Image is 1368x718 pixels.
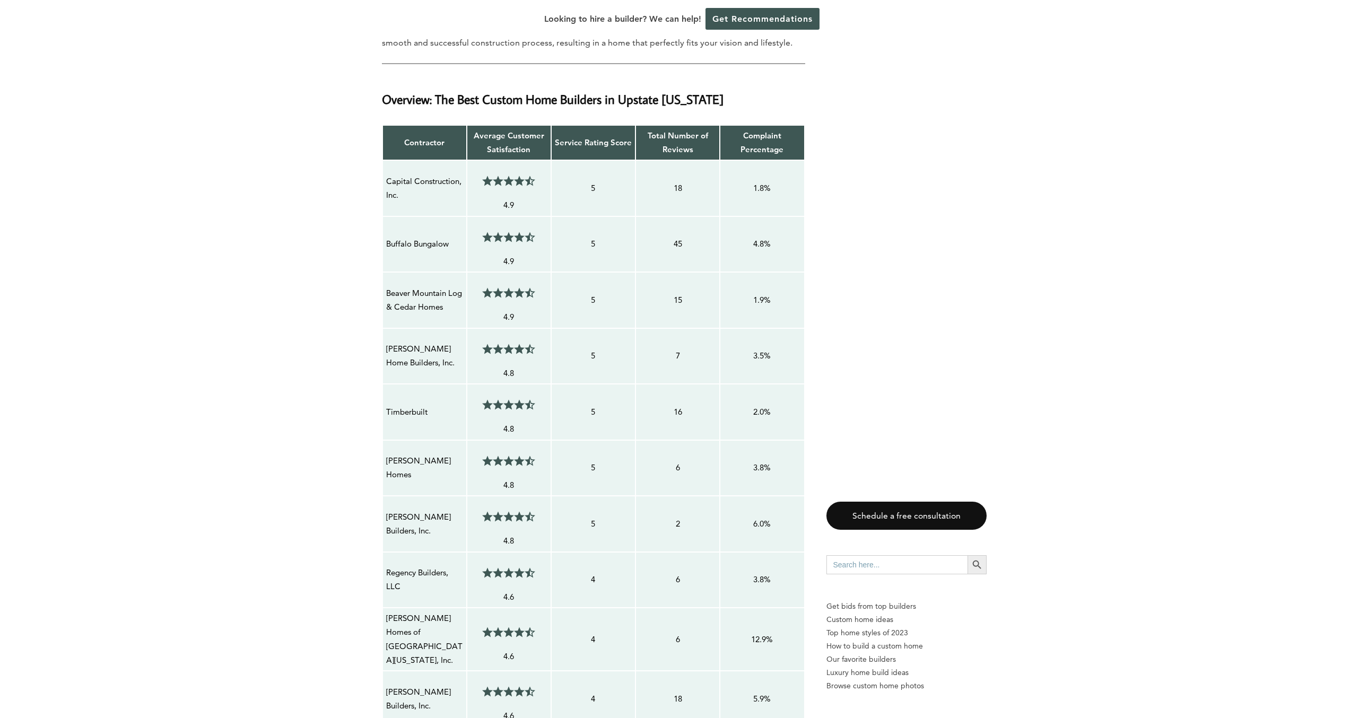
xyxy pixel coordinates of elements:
[474,130,544,154] strong: Average Customer Satisfaction
[555,237,632,251] p: 5
[639,461,716,475] p: 6
[386,286,463,314] p: Beaver Mountain Log & Cedar Homes
[648,130,708,154] strong: Total Number of Reviews
[404,137,445,147] strong: Contractor
[724,517,800,531] p: 6.0%
[826,613,987,626] a: Custom home ideas
[555,633,632,646] p: 4
[470,590,547,604] p: 4.6
[386,405,463,419] p: Timberbuilt
[826,679,987,693] a: Browse custom home photos
[555,349,632,363] p: 5
[386,174,463,203] p: Capital Construction, Inc.
[555,405,632,419] p: 5
[386,611,463,667] p: [PERSON_NAME] Homes of [GEOGRAPHIC_DATA][US_STATE], Inc.
[724,573,800,586] p: 3.8%
[555,293,632,307] p: 5
[639,692,716,706] p: 18
[555,517,632,531] p: 5
[555,137,632,147] strong: Service Rating Score
[639,517,716,531] p: 2
[826,640,987,653] a: How to build a custom home
[724,293,800,307] p: 1.9%
[470,650,547,663] p: 4.6
[826,502,987,530] a: Schedule a free consultation
[470,534,547,548] p: 4.8
[470,478,547,492] p: 4.8
[826,555,968,574] input: Search here...
[724,405,800,419] p: 2.0%
[386,566,463,594] p: Regency Builders, LLC
[555,181,632,195] p: 5
[724,237,800,251] p: 4.8%
[826,600,987,613] p: Get bids from top builders
[826,666,987,679] a: Luxury home build ideas
[639,405,716,419] p: 16
[740,130,783,154] strong: Complaint Percentage
[971,559,983,571] svg: Search
[639,181,716,195] p: 18
[639,349,716,363] p: 7
[639,573,716,586] p: 6
[555,461,632,475] p: 5
[555,692,632,706] p: 4
[386,237,463,251] p: Buffalo Bungalow
[386,454,463,482] p: [PERSON_NAME] Homes
[724,181,800,195] p: 1.8%
[386,510,463,538] p: [PERSON_NAME] Builders, Inc.
[724,633,800,646] p: 12.9%
[639,293,716,307] p: 15
[386,685,463,713] p: [PERSON_NAME] Builders, Inc.
[724,461,800,475] p: 3.8%
[705,8,820,30] a: Get Recommendations
[1164,642,1355,705] iframe: Drift Widget Chat Controller
[826,653,987,666] a: Our favorite builders
[382,91,724,107] strong: Overview: The Best Custom Home Builders in Upstate [US_STATE]
[826,626,987,640] a: Top home styles of 2023
[639,237,716,251] p: 45
[555,573,632,586] p: 4
[639,633,716,646] p: 6
[386,342,463,370] p: [PERSON_NAME] Home Builders, Inc.
[470,255,547,268] p: 4.9
[724,349,800,363] p: 3.5%
[470,310,547,324] p: 4.9
[724,692,800,706] p: 5.9%
[470,198,547,212] p: 4.9
[470,422,547,436] p: 4.8
[470,366,547,380] p: 4.8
